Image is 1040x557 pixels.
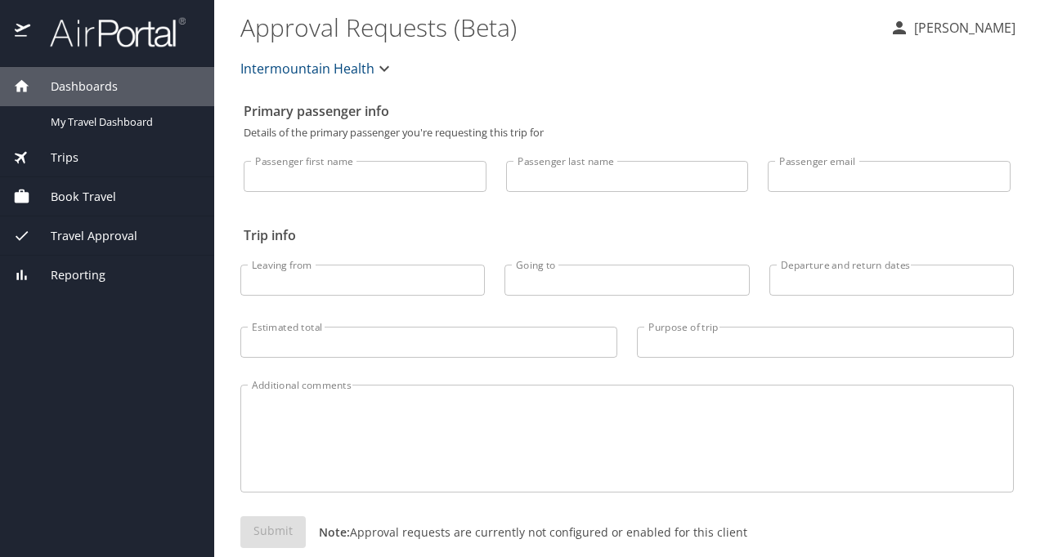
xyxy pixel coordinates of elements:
[15,16,32,48] img: icon-airportal.png
[234,52,401,85] button: Intermountain Health
[306,524,747,541] p: Approval requests are currently not configured or enabled for this client
[319,524,350,540] strong: Note:
[240,57,374,80] span: Intermountain Health
[32,16,186,48] img: airportal-logo.png
[240,2,876,52] h1: Approval Requests (Beta)
[244,127,1011,138] p: Details of the primary passenger you're requesting this trip for
[51,114,195,130] span: My Travel Dashboard
[30,188,116,206] span: Book Travel
[244,98,1011,124] h2: Primary passenger info
[909,18,1015,38] p: [PERSON_NAME]
[30,149,78,167] span: Trips
[30,266,105,284] span: Reporting
[30,78,118,96] span: Dashboards
[30,227,137,245] span: Travel Approval
[244,222,1011,248] h2: Trip info
[883,13,1022,42] button: [PERSON_NAME]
